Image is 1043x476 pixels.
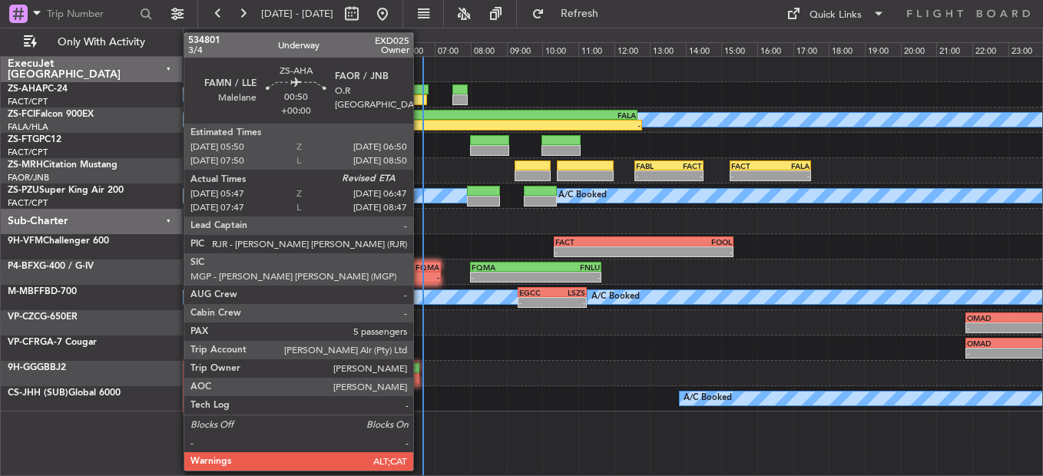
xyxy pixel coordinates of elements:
div: 09:00 [507,42,543,56]
input: Trip Number [47,2,135,25]
div: - [502,121,641,130]
a: 9H-VFMChallenger 600 [8,236,109,246]
span: Refresh [548,8,612,19]
div: 20:00 [901,42,937,56]
div: FALA [497,111,636,120]
div: FACT [731,161,770,170]
button: Quick Links [779,2,892,26]
a: FACT/CPT [8,96,48,107]
a: FACT/CPT [8,147,48,158]
a: P4-BFXG-400 / G-IV [8,262,94,271]
div: - [215,399,359,408]
div: 11:00 [578,42,614,56]
div: - [171,374,341,383]
a: ZS-MRHCitation Mustang [8,160,118,170]
div: - [555,247,644,256]
a: M-MBFFBD-700 [8,287,77,296]
span: 9H-VFM [8,236,43,246]
a: VP-CFRGA-7 Cougar [8,338,97,347]
div: 03:00 [292,42,328,56]
a: ZS-AHAPC-24 [8,84,68,94]
span: 9H-GGG [8,363,44,372]
div: - [519,298,552,307]
div: - [770,171,810,180]
div: - [536,273,601,282]
div: 04:00 [327,42,363,56]
div: 18:00 [829,42,865,56]
div: FOOL [644,237,732,246]
div: - [472,273,536,282]
div: FNLU [536,263,601,272]
a: ZS-FCIFalcon 900EX [8,110,94,119]
div: FQMA [472,263,536,272]
button: Refresh [525,2,617,26]
div: FACT [555,237,644,246]
span: ZS-FTG [8,135,39,144]
a: ZS-FTGPC12 [8,135,61,144]
a: ZS-PZUSuper King Air 200 [8,186,124,195]
div: 22:00 [972,42,1008,56]
div: 05:00 [363,42,399,56]
div: - [636,171,669,180]
div: 08:00 [471,42,507,56]
div: FACT [669,161,702,170]
div: 06:00 [399,42,435,56]
div: A/C Booked [684,387,732,410]
a: FALA/HLA [8,121,48,133]
span: VP-CFR [8,338,40,347]
span: Only With Activity [40,37,162,48]
span: ZS-MRH [8,160,43,170]
a: VP-CZCG-650ER [8,312,78,322]
div: - [310,273,375,282]
span: ZS-PZU [8,186,39,195]
a: FAOR/JNB [8,172,49,183]
span: VP-CZC [8,312,40,322]
a: FACT/CPT [8,197,48,209]
div: FABL [636,161,669,170]
div: - [669,171,702,180]
div: FALA [770,161,810,170]
div: 04:57 Z [363,121,502,130]
div: EGCC [519,288,552,297]
div: FQMA [375,263,439,272]
a: CS-JHH (SUB)Global 6000 [8,388,121,398]
div: Quick Links [810,8,862,23]
div: - [375,273,439,282]
div: HKJK [215,389,359,398]
div: [DATE] - [DATE] [187,31,246,44]
span: ZS-AHA [8,84,42,94]
div: - [731,171,770,180]
div: LSZS [552,288,585,297]
div: 12:00 [614,42,651,56]
span: ZS-FCI [8,110,35,119]
div: A/C Booked [558,184,607,207]
div: FNLU [310,263,375,272]
button: Only With Activity [17,30,167,55]
div: 19:00 [865,42,901,56]
div: 14:00 [686,42,722,56]
div: 02:00 [256,42,292,56]
div: - [552,298,585,307]
div: 17:00 [793,42,829,56]
div: A/C Booked [591,286,640,309]
div: 07:00 [435,42,471,56]
span: [DATE] - [DATE] [261,7,333,21]
span: M-MBFF [8,287,45,296]
div: 00:00 [184,42,220,56]
div: 10:00 [542,42,578,56]
div: 16:00 [757,42,793,56]
div: 21:00 [936,42,972,56]
a: 9H-GGGBBJ2 [8,363,66,372]
div: OERK [358,111,497,120]
div: FMCH [171,364,341,373]
span: P4-BFX [8,262,39,271]
div: - [644,247,732,256]
div: 15:00 [721,42,757,56]
div: 01:00 [220,42,256,56]
span: CS-JHH (SUB) [8,388,68,398]
div: 13:00 [650,42,686,56]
